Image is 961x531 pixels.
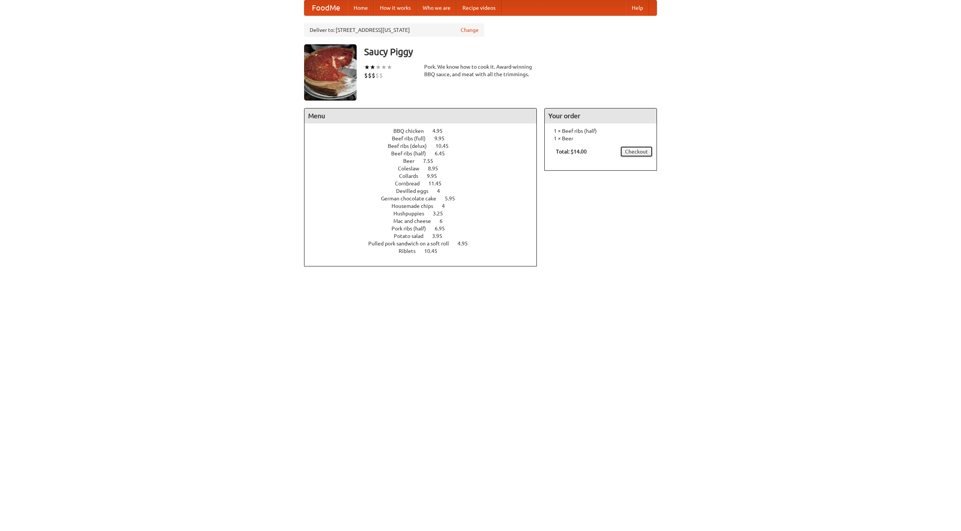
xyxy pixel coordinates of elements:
a: Beer 7.55 [403,158,447,164]
span: 3.25 [433,211,450,217]
span: 8.95 [428,165,446,171]
span: Pulled pork sandwich on a soft roll [368,241,456,247]
img: angular.jpg [304,44,357,101]
a: Recipe videos [456,0,502,15]
span: 3.95 [432,233,450,239]
span: 11.45 [428,181,449,187]
a: Housemade chips 4 [392,203,459,209]
a: Coleslaw 8.95 [398,165,452,171]
span: Mac and cheese [393,218,438,224]
li: ★ [381,63,387,71]
span: 7.55 [423,158,441,164]
a: How it works [374,0,417,15]
span: 4 [442,203,452,209]
a: FoodMe [304,0,348,15]
span: Potato salad [394,233,431,239]
li: ★ [364,63,370,71]
span: Beef ribs (full) [392,135,433,141]
li: ★ [370,63,375,71]
span: Riblets [399,248,423,254]
span: BBQ chicken [393,128,431,134]
a: Potato salad 3.95 [394,233,456,239]
span: Hushpuppies [393,211,432,217]
a: Mac and cheese 6 [393,218,456,224]
a: Change [461,26,479,34]
a: Pork ribs (half) 6.95 [392,226,459,232]
li: 1 × Beef ribs (half) [548,127,653,135]
a: BBQ chicken 4.95 [393,128,456,134]
span: 5.95 [445,196,462,202]
div: Deliver to: [STREET_ADDRESS][US_STATE] [304,23,484,37]
span: Coleslaw [398,165,427,171]
span: Housemade chips [392,203,441,209]
li: ★ [375,63,381,71]
b: Total: $14.00 [556,149,587,155]
li: ★ [387,63,392,71]
span: 9.95 [427,173,444,179]
a: Who we are [417,0,456,15]
a: German chocolate cake 5.95 [381,196,469,202]
span: 6.95 [435,226,452,232]
span: 9.95 [434,135,452,141]
a: Pulled pork sandwich on a soft roll 4.95 [368,241,482,247]
h4: Menu [304,108,536,123]
li: 1 × Beer [548,135,653,142]
span: Devilled eggs [396,188,436,194]
h4: Your order [545,108,657,123]
span: 10.45 [424,248,445,254]
span: 4.95 [432,128,450,134]
span: Pork ribs (half) [392,226,434,232]
span: 10.45 [435,143,456,149]
span: Beer [403,158,422,164]
span: 6 [440,218,450,224]
a: Hushpuppies 3.25 [393,211,457,217]
a: Cornbread 11.45 [395,181,455,187]
span: Cornbread [395,181,427,187]
a: Help [626,0,649,15]
a: Beef ribs (delux) 10.45 [388,143,462,149]
li: $ [364,71,368,80]
h3: Saucy Piggy [364,44,657,59]
li: $ [379,71,383,80]
a: Home [348,0,374,15]
li: $ [368,71,372,80]
span: 4.95 [458,241,475,247]
a: Beef ribs (half) 6.45 [391,150,459,156]
a: Beef ribs (full) 9.95 [392,135,458,141]
div: Pork. We know how to cook it. Award-winning BBQ sauce, and meat with all the trimmings. [424,63,537,78]
span: German chocolate cake [381,196,444,202]
a: Riblets 10.45 [399,248,451,254]
span: Collards [399,173,426,179]
span: Beef ribs (delux) [388,143,434,149]
a: Collards 9.95 [399,173,451,179]
a: Checkout [620,146,653,157]
li: $ [375,71,379,80]
li: $ [372,71,375,80]
a: Devilled eggs 4 [396,188,454,194]
span: 4 [437,188,447,194]
span: 6.45 [435,150,452,156]
span: Beef ribs (half) [391,150,434,156]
